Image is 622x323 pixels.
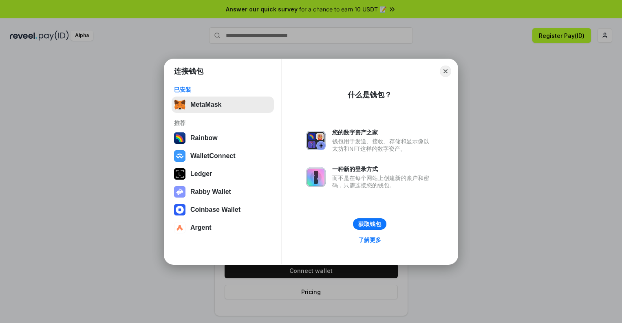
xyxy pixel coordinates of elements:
img: svg+xml,%3Csvg%20width%3D%2228%22%20height%3D%2228%22%20viewBox%3D%220%200%2028%2028%22%20fill%3D... [174,222,185,233]
button: Rabby Wallet [172,184,274,200]
img: svg+xml,%3Csvg%20xmlns%3D%22http%3A%2F%2Fwww.w3.org%2F2000%2Fsvg%22%20fill%3D%22none%22%20viewBox... [306,167,326,187]
button: MetaMask [172,97,274,113]
img: svg+xml,%3Csvg%20width%3D%2228%22%20height%3D%2228%22%20viewBox%3D%220%200%2028%2028%22%20fill%3D... [174,204,185,215]
img: svg+xml,%3Csvg%20xmlns%3D%22http%3A%2F%2Fwww.w3.org%2F2000%2Fsvg%22%20fill%3D%22none%22%20viewBox... [306,131,326,150]
button: Rainbow [172,130,274,146]
div: Rainbow [190,134,218,142]
a: 了解更多 [353,235,386,245]
div: 获取钱包 [358,220,381,228]
button: WalletConnect [172,148,274,164]
div: Coinbase Wallet [190,206,240,213]
img: svg+xml,%3Csvg%20fill%3D%22none%22%20height%3D%2233%22%20viewBox%3D%220%200%2035%2033%22%20width%... [174,99,185,110]
div: 推荐 [174,119,271,127]
div: MetaMask [190,101,221,108]
div: 一种新的登录方式 [332,165,433,173]
div: 了解更多 [358,236,381,244]
div: Ledger [190,170,212,178]
div: 钱包用于发送、接收、存储和显示像以太坊和NFT这样的数字资产。 [332,138,433,152]
div: 您的数字资产之家 [332,129,433,136]
div: Rabby Wallet [190,188,231,196]
img: svg+xml,%3Csvg%20xmlns%3D%22http%3A%2F%2Fwww.w3.org%2F2000%2Fsvg%22%20width%3D%2228%22%20height%3... [174,168,185,180]
div: Argent [190,224,212,231]
img: svg+xml,%3Csvg%20width%3D%22120%22%20height%3D%22120%22%20viewBox%3D%220%200%20120%20120%22%20fil... [174,132,185,144]
button: Argent [172,220,274,236]
div: WalletConnect [190,152,236,160]
div: 而不是在每个网站上创建新的账户和密码，只需连接您的钱包。 [332,174,433,189]
button: Coinbase Wallet [172,202,274,218]
img: svg+xml,%3Csvg%20width%3D%2228%22%20height%3D%2228%22%20viewBox%3D%220%200%2028%2028%22%20fill%3D... [174,150,185,162]
button: 获取钱包 [353,218,386,230]
img: svg+xml,%3Csvg%20xmlns%3D%22http%3A%2F%2Fwww.w3.org%2F2000%2Fsvg%22%20fill%3D%22none%22%20viewBox... [174,186,185,198]
div: 已安装 [174,86,271,93]
button: Close [440,66,451,77]
div: 什么是钱包？ [348,90,392,100]
h1: 连接钱包 [174,66,203,76]
button: Ledger [172,166,274,182]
